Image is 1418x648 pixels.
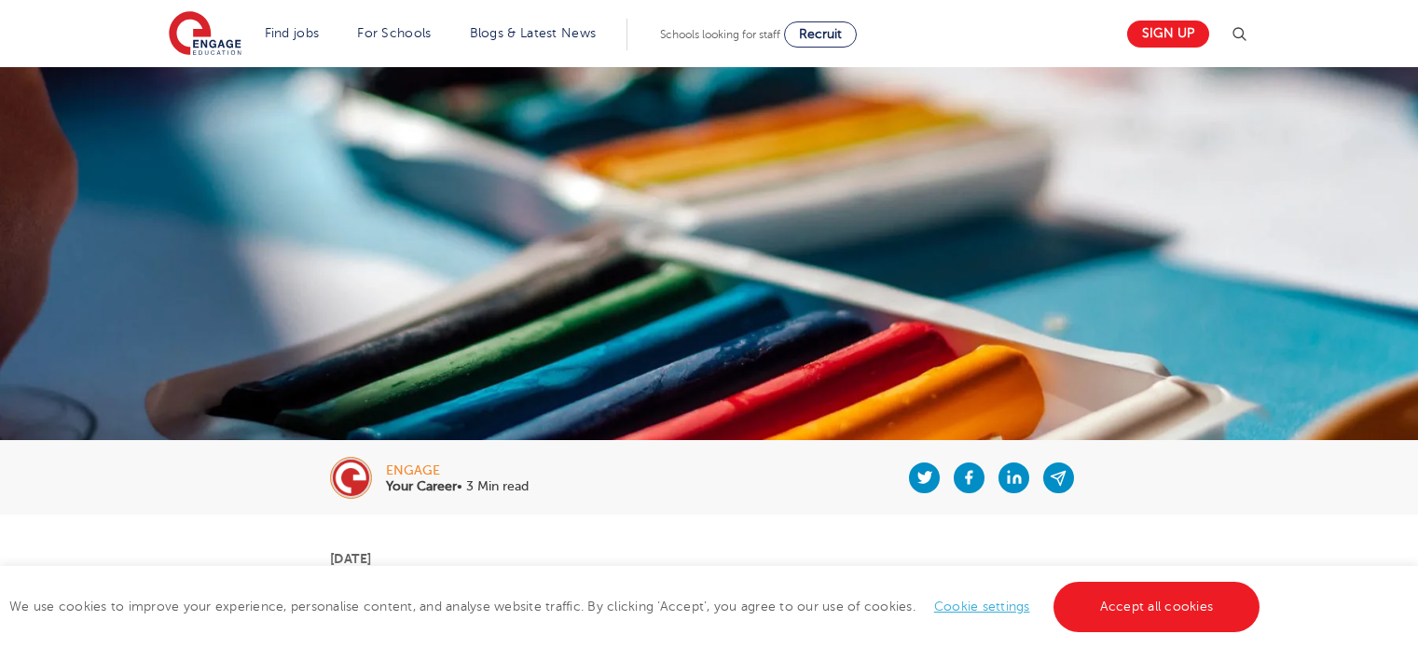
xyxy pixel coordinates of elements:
[386,479,457,493] b: Your Career
[1127,21,1209,48] a: Sign up
[330,552,1088,565] p: [DATE]
[169,11,241,58] img: Engage Education
[784,21,857,48] a: Recruit
[470,26,597,40] a: Blogs & Latest News
[9,600,1264,614] span: We use cookies to improve your experience, personalise content, and analyse website traffic. By c...
[265,26,320,40] a: Find jobs
[660,28,780,41] span: Schools looking for staff
[386,464,529,477] div: engage
[934,600,1030,614] a: Cookie settings
[799,27,842,41] span: Recruit
[357,26,431,40] a: For Schools
[386,480,529,493] p: • 3 Min read
[1053,582,1260,632] a: Accept all cookies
